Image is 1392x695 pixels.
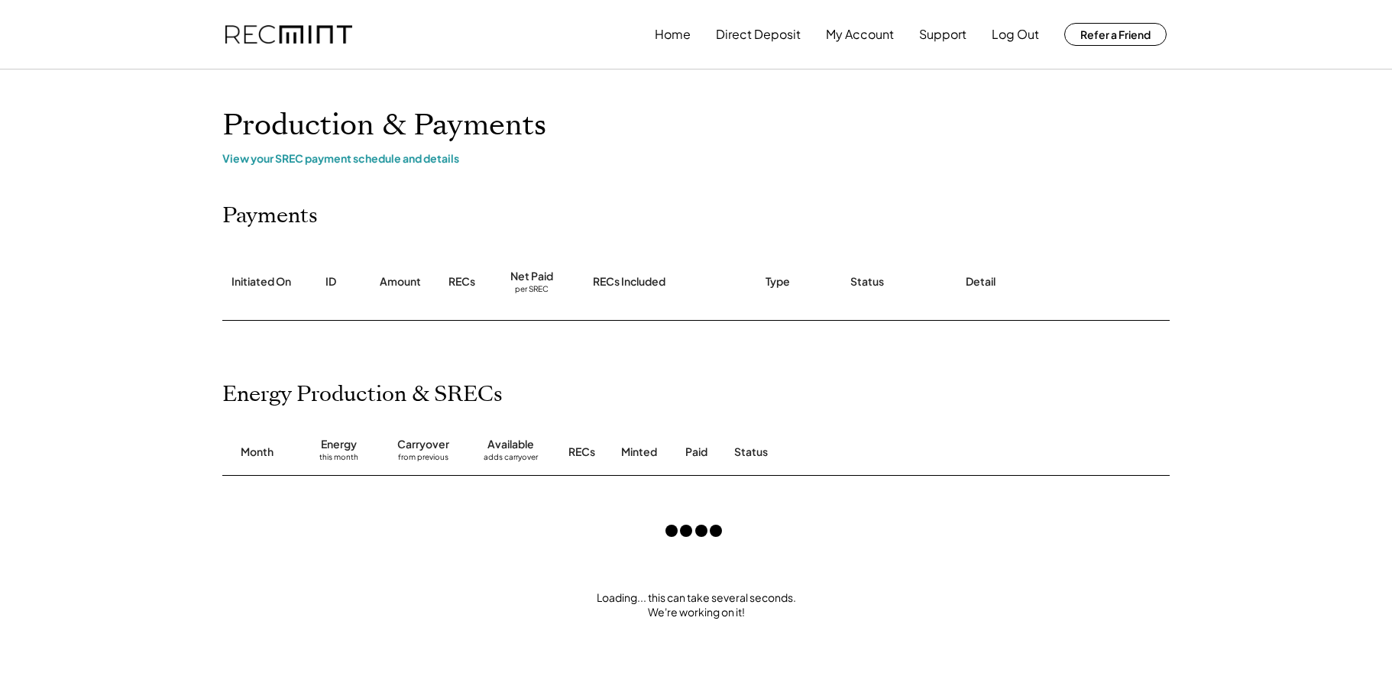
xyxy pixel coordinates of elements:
div: Available [487,437,534,452]
button: Direct Deposit [716,19,801,50]
div: RECs Included [593,274,665,289]
button: Refer a Friend [1064,23,1167,46]
h2: Energy Production & SRECs [222,382,503,408]
div: Energy [321,437,357,452]
h2: Payments [222,203,318,229]
div: from previous [398,452,448,467]
div: ID [325,274,336,289]
div: Loading... this can take several seconds. We're working on it! [207,590,1185,620]
button: Log Out [992,19,1039,50]
div: per SREC [515,284,549,296]
div: Minted [621,444,657,460]
div: RECs [568,444,595,460]
div: Status [850,274,884,289]
button: Support [919,19,966,50]
div: Type [766,274,790,289]
div: adds carryover [484,452,538,467]
button: My Account [826,19,894,50]
h1: Production & Payments [222,108,1170,144]
div: Net Paid [510,269,553,284]
img: recmint-logotype%403x.png [225,25,352,44]
div: Initiated On [231,274,291,289]
div: Status [734,444,994,460]
div: Carryover [397,437,449,452]
button: Home [655,19,691,50]
div: Amount [380,274,421,289]
div: RECs [448,274,475,289]
div: this month [319,452,358,467]
div: Month [241,444,274,460]
div: Detail [966,274,995,289]
div: Paid [685,444,707,460]
div: View your SREC payment schedule and details [222,151,1170,165]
